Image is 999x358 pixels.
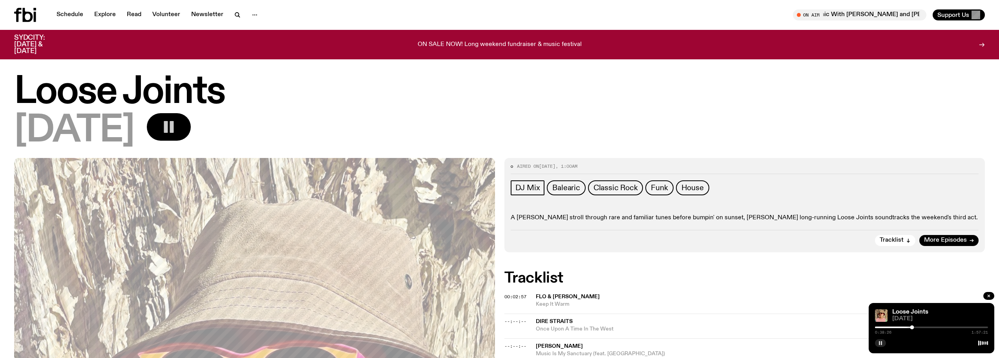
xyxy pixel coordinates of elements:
[536,350,985,358] span: Music Is My Sanctuary (feat. [GEOGRAPHIC_DATA])
[504,294,526,300] span: 00:02:57
[933,9,985,20] button: Support Us
[515,184,540,192] span: DJ Mix
[536,301,985,308] span: Keep It Warm
[651,184,668,192] span: Funk
[681,184,704,192] span: House
[793,9,926,20] button: On AirMosaic With [PERSON_NAME] and [PERSON_NAME]
[937,11,969,18] span: Support Us
[504,295,526,299] button: 00:02:57
[875,330,891,334] span: 0:38:26
[875,309,888,322] img: Tyson stands in front of a paperbark tree wearing orange sunglasses, a suede bucket hat and a pin...
[504,271,985,285] h2: Tracklist
[89,9,121,20] a: Explore
[52,9,88,20] a: Schedule
[645,180,673,195] a: Funk
[539,163,555,169] span: [DATE]
[880,237,904,243] span: Tracklist
[14,75,985,110] h1: Loose Joints
[555,163,577,169] span: , 1:00am
[511,180,545,195] a: DJ Mix
[511,214,979,222] p: A [PERSON_NAME] stroll through rare and familiar tunes before bumpin' on sunset, [PERSON_NAME] lo...
[972,330,988,334] span: 1:57:21
[517,163,539,169] span: Aired on
[504,318,526,325] span: --:--:--
[676,180,709,195] a: House
[875,235,915,246] button: Tracklist
[547,180,585,195] a: Balearic
[892,316,988,322] span: [DATE]
[122,9,146,20] a: Read
[536,343,583,349] span: [PERSON_NAME]
[588,180,643,195] a: Classic Rock
[924,237,967,243] span: More Episodes
[148,9,185,20] a: Volunteer
[504,343,526,349] span: --:--:--
[552,184,580,192] span: Balearic
[919,235,979,246] a: More Episodes
[892,309,928,315] a: Loose Joints
[14,35,64,55] h3: SYDCITY: [DATE] & [DATE]
[536,319,573,324] span: Dire Straits
[536,294,600,299] span: Flo & [PERSON_NAME]
[186,9,228,20] a: Newsletter
[594,184,638,192] span: Classic Rock
[418,41,582,48] p: ON SALE NOW! Long weekend fundraiser & music festival
[14,113,134,149] span: [DATE]
[536,325,985,333] span: Once Upon A Time In The West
